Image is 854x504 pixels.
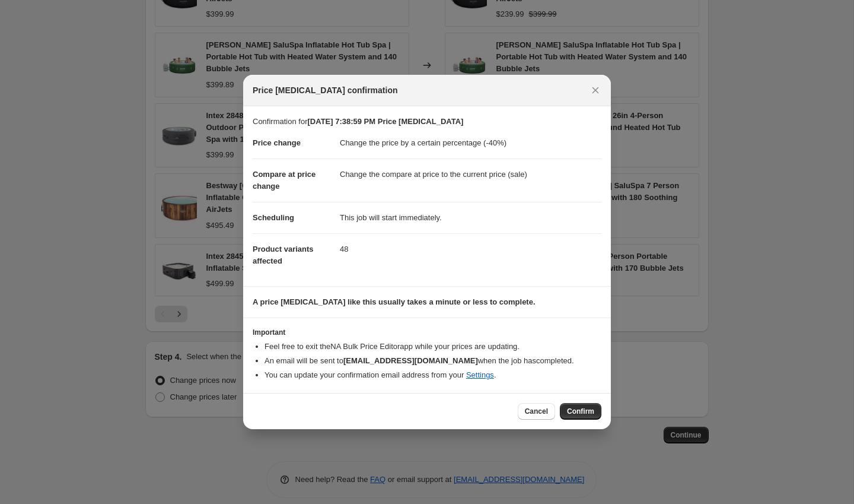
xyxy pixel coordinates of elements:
span: Product variants affected [253,245,314,265]
span: Compare at price change [253,170,316,191]
h3: Important [253,328,601,337]
a: Settings [466,370,494,379]
dd: 48 [340,233,601,265]
button: Cancel [518,403,555,420]
span: Price [MEDICAL_DATA] confirmation [253,84,398,96]
span: Cancel [525,407,548,416]
span: Confirm [567,407,594,416]
li: Feel free to exit the NA Bulk Price Editor app while your prices are updating. [265,341,601,353]
li: An email will be sent to when the job has completed . [265,355,601,367]
dd: Change the price by a certain percentage (-40%) [340,128,601,159]
button: Confirm [560,403,601,420]
span: Scheduling [253,213,294,222]
li: You can update your confirmation email address from your . [265,369,601,381]
dd: Change the compare at price to the current price (sale) [340,159,601,190]
dd: This job will start immediately. [340,202,601,233]
span: Price change [253,138,301,147]
b: A price [MEDICAL_DATA] like this usually takes a minute or less to complete. [253,297,536,306]
b: [EMAIL_ADDRESS][DOMAIN_NAME] [343,356,478,365]
p: Confirmation for [253,116,601,128]
b: [DATE] 7:38:59 PM Price [MEDICAL_DATA] [307,117,463,126]
button: Close [587,82,604,99]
